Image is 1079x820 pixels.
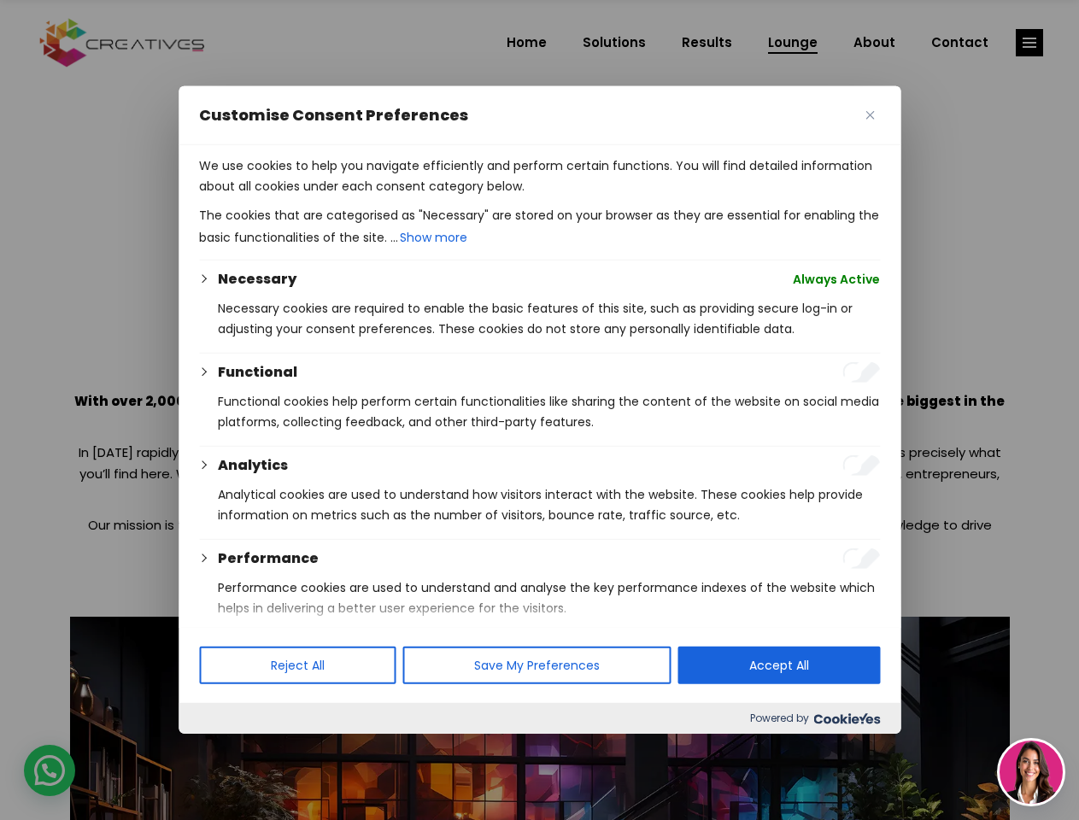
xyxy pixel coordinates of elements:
span: Always Active [793,269,880,290]
div: Powered by [179,703,900,734]
button: Analytics [218,455,288,476]
button: Reject All [199,647,396,684]
button: Accept All [677,647,880,684]
p: Necessary cookies are required to enable the basic features of this site, such as providing secur... [218,298,880,339]
input: Enable Analytics [842,455,880,476]
input: Enable Performance [842,548,880,569]
button: Necessary [218,269,296,290]
p: The cookies that are categorised as "Necessary" are stored on your browser as they are essential ... [199,205,880,249]
p: Performance cookies are used to understand and analyse the key performance indexes of the website... [218,577,880,618]
button: Show more [398,225,469,249]
img: Cookieyes logo [813,713,880,724]
p: We use cookies to help you navigate efficiently and perform certain functions. You will find deta... [199,155,880,196]
img: agent [1000,741,1063,804]
button: Save My Preferences [402,647,671,684]
button: Close [859,105,880,126]
div: Customise Consent Preferences [179,86,900,734]
p: Functional cookies help perform certain functionalities like sharing the content of the website o... [218,391,880,432]
button: Performance [218,548,319,569]
p: Analytical cookies are used to understand how visitors interact with the website. These cookies h... [218,484,880,525]
span: Customise Consent Preferences [199,105,468,126]
button: Functional [218,362,297,383]
input: Enable Functional [842,362,880,383]
img: Close [865,111,874,120]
